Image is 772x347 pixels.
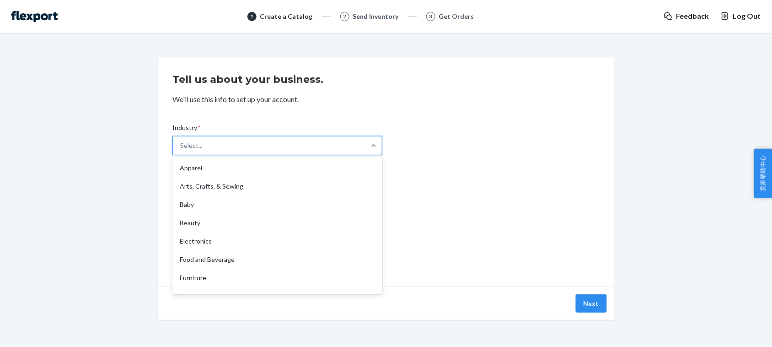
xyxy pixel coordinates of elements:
[720,11,761,22] button: Log Out
[172,123,201,136] span: Industry
[174,177,381,195] div: Arts, Crafts, & Sewing
[174,269,381,287] div: Furniture
[180,141,203,150] div: Select...
[172,72,600,87] h2: Tell us about your business.
[676,11,709,22] span: Feedback
[260,12,313,21] div: Create a Catalog
[343,12,346,20] span: 2
[11,11,58,22] img: Flexport logo
[576,294,607,313] button: Next
[733,11,761,22] span: Log Out
[174,250,381,269] div: Food and Beverage
[174,232,381,250] div: Electronics
[174,287,381,305] div: Health
[172,94,600,105] p: We'll use this info to set up your account.
[429,12,432,20] span: 3
[174,159,381,177] div: Apparel
[174,214,381,232] div: Beauty
[353,12,399,21] div: Send Inventory
[439,12,474,21] div: Get Orders
[250,12,253,20] span: 1
[174,195,381,214] div: Baby
[754,149,772,198] button: 卖家帮助中心
[664,11,709,22] a: Feedback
